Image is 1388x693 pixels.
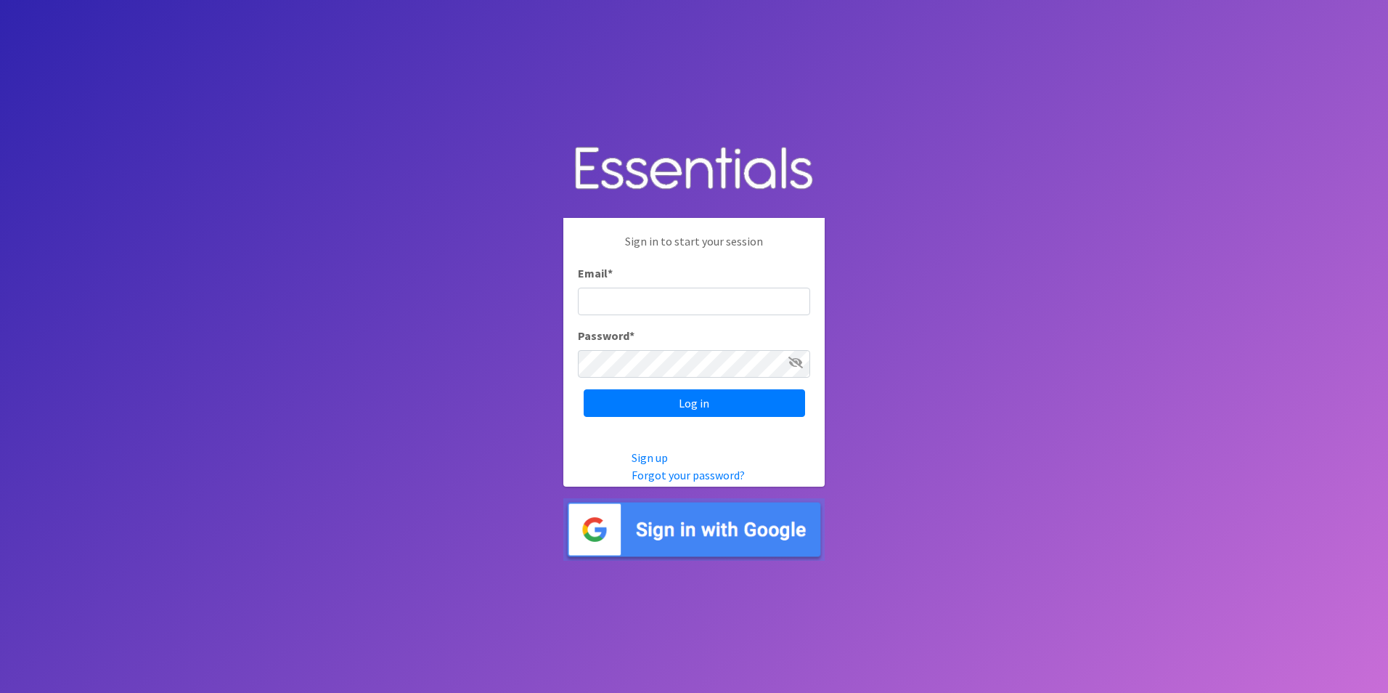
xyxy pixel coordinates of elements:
[608,266,613,280] abbr: required
[584,389,805,417] input: Log in
[629,328,634,343] abbr: required
[563,498,825,562] img: Sign in with Google
[578,327,634,344] label: Password
[578,264,613,282] label: Email
[632,468,745,482] a: Forgot your password?
[578,232,810,264] p: Sign in to start your session
[563,132,825,207] img: Human Essentials
[632,450,668,465] a: Sign up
